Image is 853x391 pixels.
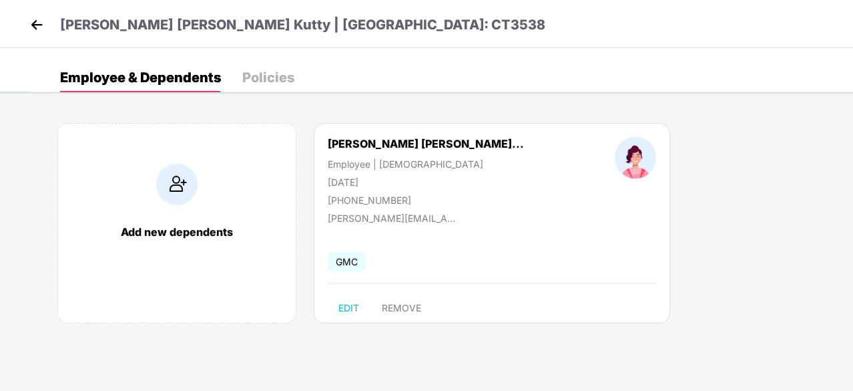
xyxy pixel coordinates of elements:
[60,15,545,35] p: [PERSON_NAME] [PERSON_NAME] Kutty | [GEOGRAPHIC_DATA]: CT3538
[156,164,198,205] img: addIcon
[60,71,221,84] div: Employee & Dependents
[328,213,461,224] div: [PERSON_NAME][EMAIL_ADDRESS][PERSON_NAME][DOMAIN_NAME]
[242,71,294,84] div: Policies
[27,15,47,35] img: back
[382,303,421,313] span: REMOVE
[371,297,432,319] button: REMOVE
[328,252,366,271] span: GMC
[328,158,524,170] div: Employee | [DEMOGRAPHIC_DATA]
[338,303,359,313] span: EDIT
[71,225,282,239] div: Add new dependents
[328,297,370,319] button: EDIT
[615,137,656,178] img: profileImage
[328,176,524,188] div: [DATE]
[328,137,524,150] div: [PERSON_NAME] [PERSON_NAME]...
[328,194,524,206] div: [PHONE_NUMBER]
